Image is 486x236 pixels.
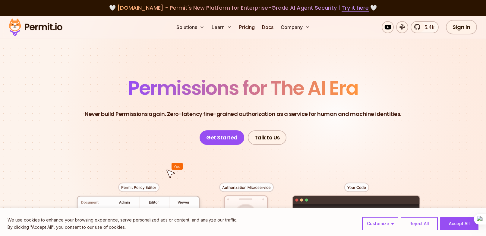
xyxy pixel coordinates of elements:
span: [DOMAIN_NAME] - Permit's New Platform for Enterprise-Grade AI Agent Security | [117,4,369,11]
p: By clicking "Accept All", you consent to our use of cookies. [8,224,237,231]
span: 5.4k [421,24,434,31]
button: Accept All [440,217,478,230]
button: Company [278,21,312,33]
a: Get Started [200,130,244,145]
button: Solutions [174,21,207,33]
a: Talk to Us [248,130,286,145]
span: Permissions for The AI Era [128,75,358,101]
img: Permit logo [6,17,65,37]
a: Pricing [237,21,257,33]
div: 🤍 🤍 [14,4,472,12]
button: Reject All [401,217,438,230]
a: Sign In [446,20,477,34]
a: 5.4k [411,21,439,33]
p: We use cookies to enhance your browsing experience, serve personalized ads or content, and analyz... [8,216,237,224]
button: Learn [209,21,234,33]
button: Customize [362,217,398,230]
a: Try it here [342,4,369,12]
a: Docs [260,21,276,33]
p: Never build Permissions again. Zero-latency fine-grained authorization as a service for human and... [85,110,401,118]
